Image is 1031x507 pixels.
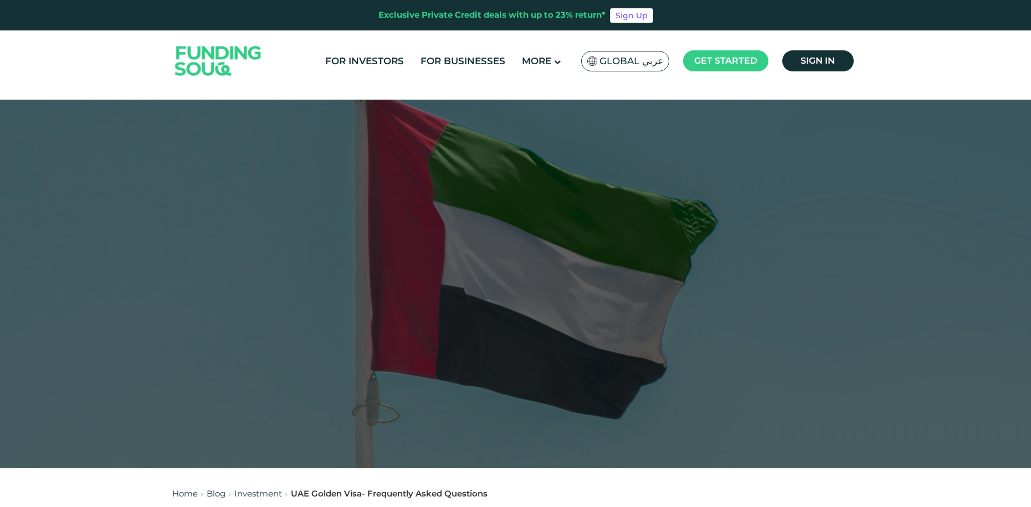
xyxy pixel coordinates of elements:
[610,8,653,23] a: Sign Up
[599,55,663,68] span: Global عربي
[164,33,273,89] img: Logo
[234,488,282,499] a: Investment
[694,55,757,66] span: Get started
[207,488,225,499] a: Blog
[172,488,198,499] a: Home
[801,55,835,66] span: Sign in
[322,52,407,70] a: For Investors
[418,52,508,70] a: For Businesses
[522,55,551,66] span: More
[587,56,597,66] img: SA Flag
[378,9,606,22] div: Exclusive Private Credit deals with up to 23% return*
[291,488,488,500] div: UAE Golden Visa- Frequently Asked Questions
[782,50,854,71] a: Sign in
